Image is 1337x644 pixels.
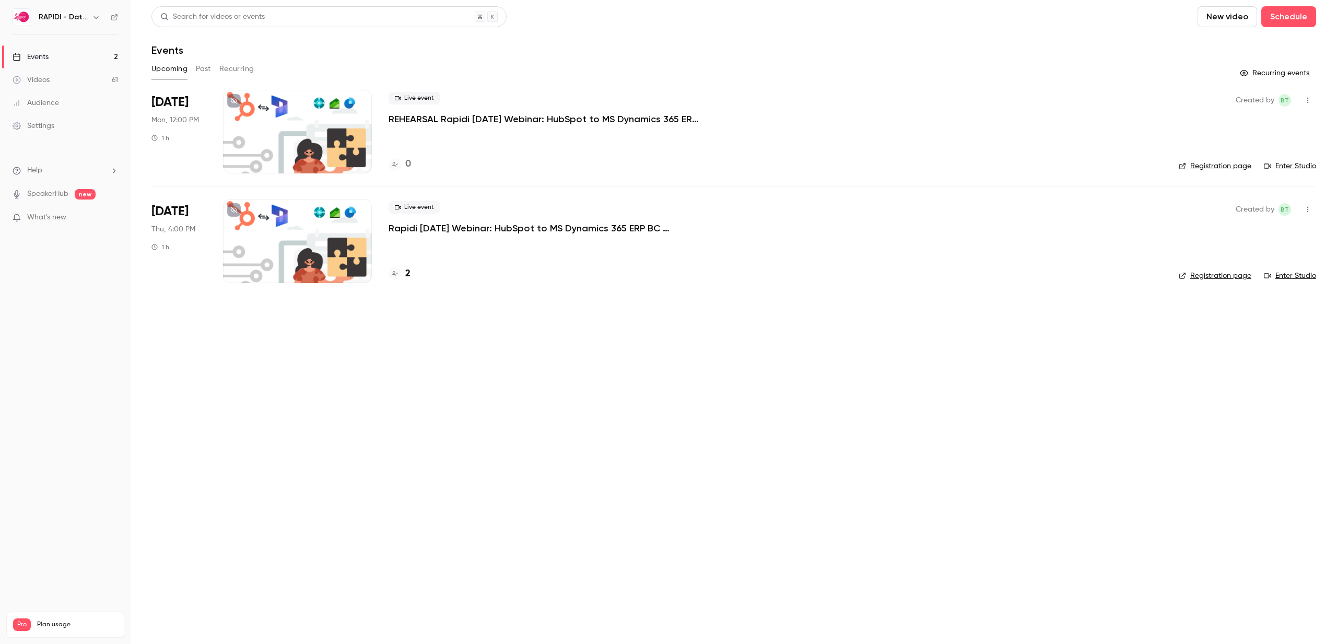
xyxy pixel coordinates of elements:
[105,213,118,223] iframe: Noticeable Trigger
[27,212,66,223] span: What's new
[27,189,68,200] a: SpeakerHub
[13,75,50,85] div: Videos
[27,165,42,176] span: Help
[13,98,59,108] div: Audience
[13,9,30,26] img: RAPIDI - Data Integration Solutions
[13,165,118,176] li: help-dropdown-opener
[13,121,54,131] div: Settings
[37,620,118,629] span: Plan usage
[75,189,96,200] span: new
[39,12,88,22] h6: RAPIDI - Data Integration Solutions
[13,618,31,631] span: Pro
[13,52,49,62] div: Events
